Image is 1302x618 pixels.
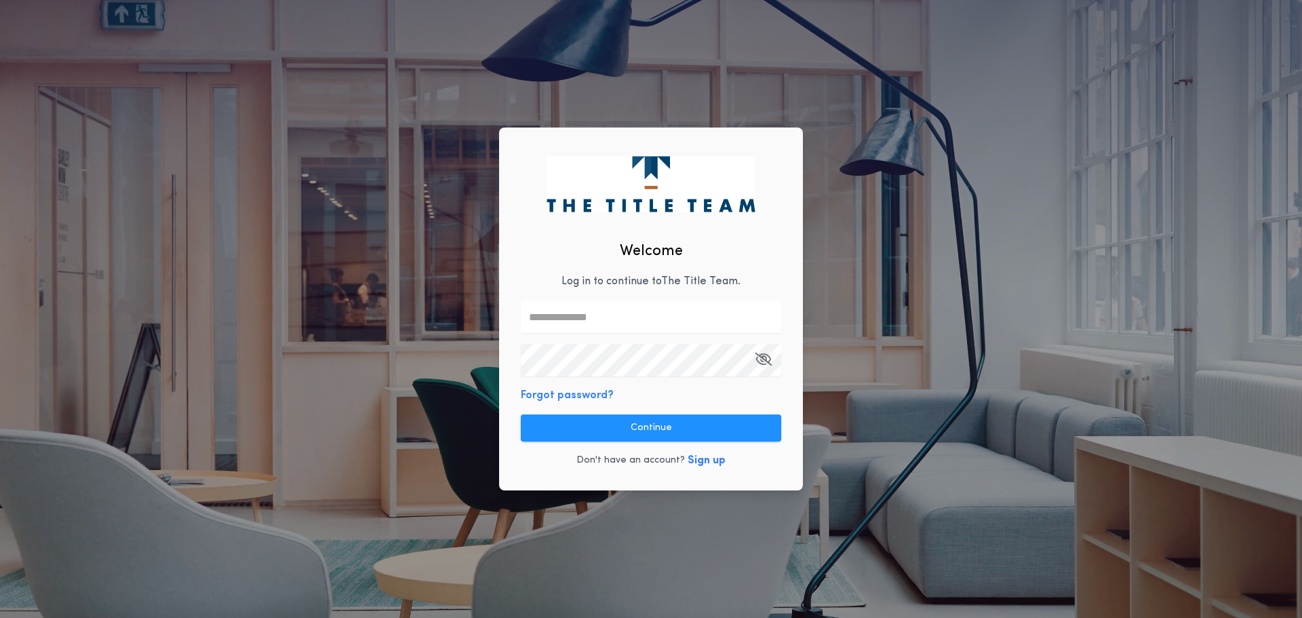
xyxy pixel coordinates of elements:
[576,454,685,467] p: Don't have an account?
[547,156,755,212] img: logo
[521,414,781,442] button: Continue
[620,240,683,263] h2: Welcome
[521,387,614,404] button: Forgot password?
[755,344,772,376] button: Open Keeper Popup
[521,344,781,376] input: Open Keeper Popup
[688,452,726,469] button: Sign up
[561,273,741,290] p: Log in to continue to The Title Team .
